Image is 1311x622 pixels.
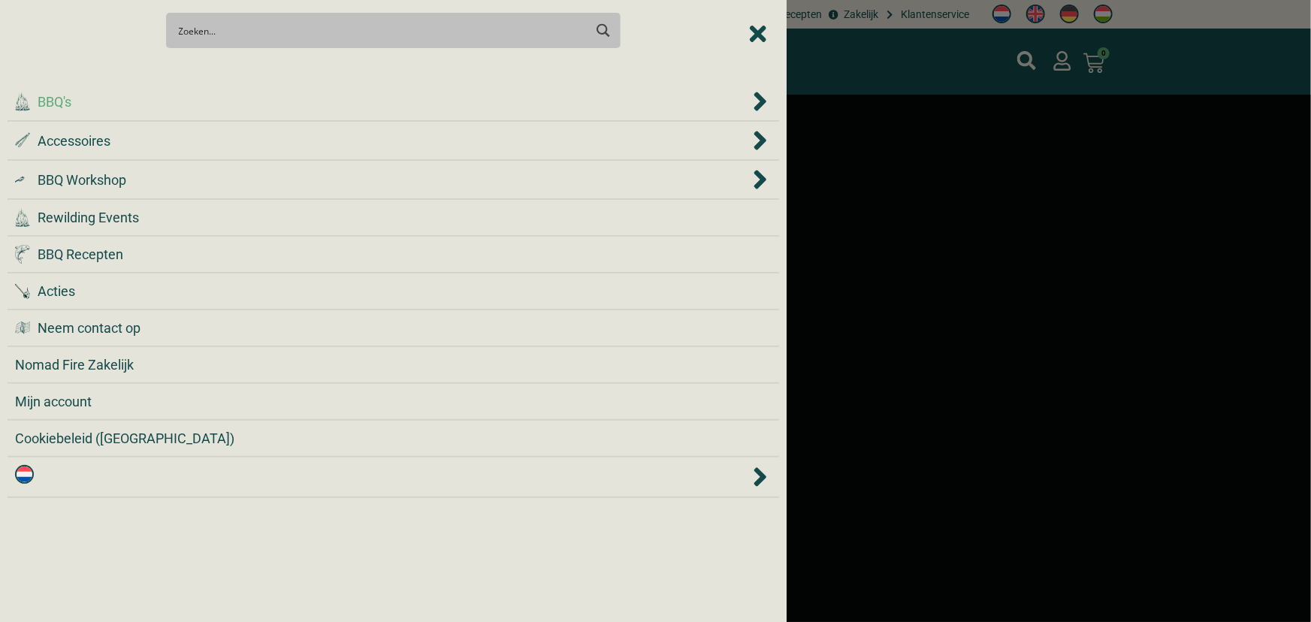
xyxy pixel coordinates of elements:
[15,355,134,375] span: Nomad Fire Zakelijk
[1052,487,1303,614] iframe: Brevo live chat
[15,465,750,489] a: Nederlands
[15,129,772,152] div: Accessoires
[15,92,750,112] a: BBQ's
[15,131,750,151] a: Accessoires
[38,131,110,151] span: Accessoires
[179,17,584,44] input: Search input
[15,391,772,412] a: Mijn account
[15,428,772,448] a: Cookiebeleid ([GEOGRAPHIC_DATA])
[15,244,772,264] a: BBQ Recepten
[182,17,587,44] form: Search form
[38,281,75,301] span: Acties
[15,168,772,191] div: BBQ Workshop
[15,428,772,448] div: Cookiebeleid (EU)
[15,90,772,113] div: BBQ's
[38,92,71,112] span: BBQ's
[38,170,126,190] span: BBQ Workshop
[15,355,772,375] a: Nomad Fire Zakelijk
[15,465,34,484] img: Nederlands
[15,391,92,412] span: Mijn account
[38,207,139,228] span: Rewilding Events
[590,17,616,44] button: Search magnifier button
[15,318,772,338] a: Neem contact op
[15,281,772,301] a: Acties
[15,428,234,448] span: Cookiebeleid ([GEOGRAPHIC_DATA])
[38,244,123,264] span: BBQ Recepten
[15,207,772,228] a: Rewilding Events
[38,318,140,338] span: Neem contact op
[15,465,772,489] div: <img class="wpml-ls-flag" src="https://nomadfire.shop/wp-content/plugins/sitepress-multilingual-c...
[15,170,750,190] a: BBQ Workshop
